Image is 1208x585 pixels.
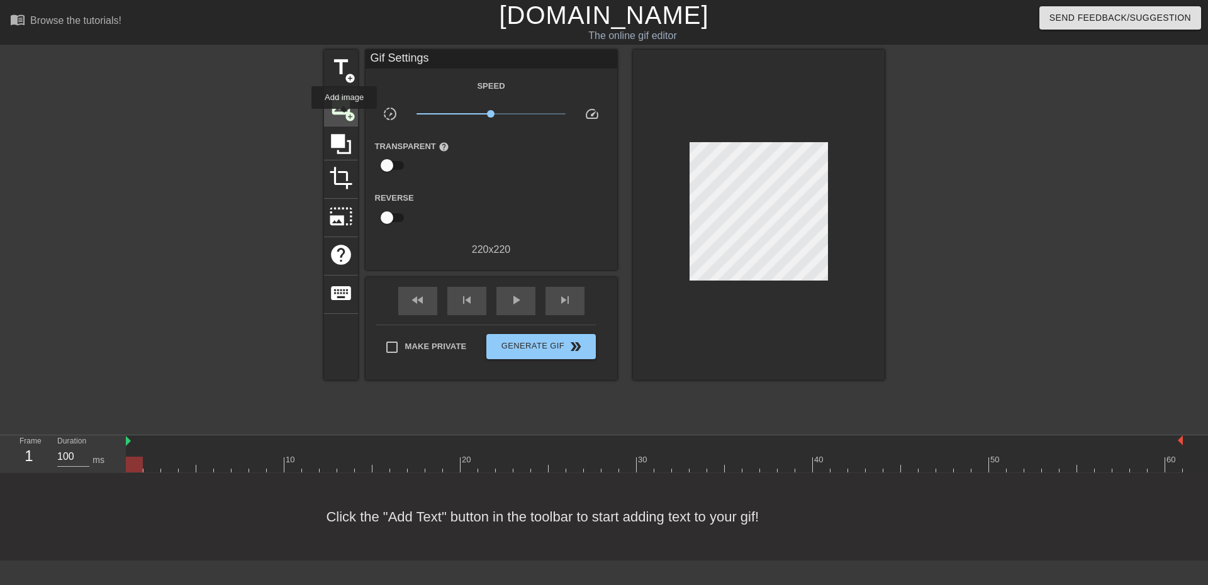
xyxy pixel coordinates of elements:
[10,435,48,472] div: Frame
[20,445,38,467] div: 1
[345,111,355,122] span: add_circle
[405,340,467,353] span: Make Private
[990,454,1002,466] div: 50
[30,15,121,26] div: Browse the tutorials!
[1166,454,1178,466] div: 60
[584,106,600,121] span: speed
[439,142,449,152] span: help
[57,438,86,445] label: Duration
[383,106,398,121] span: slow_motion_video
[477,80,505,92] label: Speed
[329,166,353,190] span: crop
[10,12,25,27] span: menu_book
[329,204,353,228] span: photo_size_select_large
[329,55,353,79] span: title
[10,12,121,31] a: Browse the tutorials!
[638,454,649,466] div: 30
[568,339,583,354] span: double_arrow
[366,242,617,257] div: 220 x 220
[557,292,573,308] span: skip_next
[814,454,825,466] div: 40
[462,454,473,466] div: 20
[375,192,414,204] label: Reverse
[329,94,353,118] span: image
[499,1,708,29] a: [DOMAIN_NAME]
[366,50,617,69] div: Gif Settings
[410,292,425,308] span: fast_rewind
[486,334,595,359] button: Generate Gif
[1178,435,1183,445] img: bound-end.png
[92,454,104,467] div: ms
[409,28,856,43] div: The online gif editor
[459,292,474,308] span: skip_previous
[375,140,449,153] label: Transparent
[1039,6,1201,30] button: Send Feedback/Suggestion
[329,281,353,305] span: keyboard
[1049,10,1191,26] span: Send Feedback/Suggestion
[508,292,523,308] span: play_arrow
[491,339,590,354] span: Generate Gif
[286,454,297,466] div: 10
[345,73,355,84] span: add_circle
[329,243,353,267] span: help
